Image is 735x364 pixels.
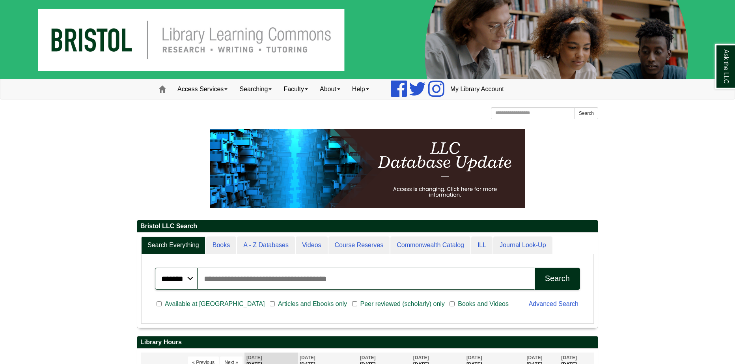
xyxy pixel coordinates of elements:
[390,236,470,254] a: Commonwealth Catalog
[455,299,512,309] span: Books and Videos
[444,79,510,99] a: My Library Account
[352,300,357,308] input: Peer reviewed (scholarly) only
[237,236,295,254] a: A - Z Databases
[137,336,598,349] h2: Library Hours
[360,355,376,360] span: [DATE]
[535,268,580,290] button: Search
[357,299,448,309] span: Peer reviewed (scholarly) only
[141,236,205,254] a: Search Everything
[137,220,598,233] h2: Bristol LLC Search
[246,355,262,360] span: [DATE]
[346,79,375,99] a: Help
[545,274,570,283] div: Search
[233,79,278,99] a: Searching
[296,236,328,254] a: Videos
[206,236,236,254] a: Books
[278,79,314,99] a: Faculty
[270,300,275,308] input: Articles and Ebooks only
[527,355,543,360] span: [DATE]
[561,355,577,360] span: [DATE]
[450,300,455,308] input: Books and Videos
[466,355,482,360] span: [DATE]
[575,107,598,119] button: Search
[314,79,346,99] a: About
[471,236,492,254] a: ILL
[210,129,525,208] img: HTML tutorial
[275,299,350,309] span: Articles and Ebooks only
[172,79,233,99] a: Access Services
[493,236,552,254] a: Journal Look-Up
[413,355,429,360] span: [DATE]
[157,300,162,308] input: Available at [GEOGRAPHIC_DATA]
[529,300,578,307] a: Advanced Search
[328,236,390,254] a: Course Reserves
[162,299,268,309] span: Available at [GEOGRAPHIC_DATA]
[300,355,315,360] span: [DATE]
